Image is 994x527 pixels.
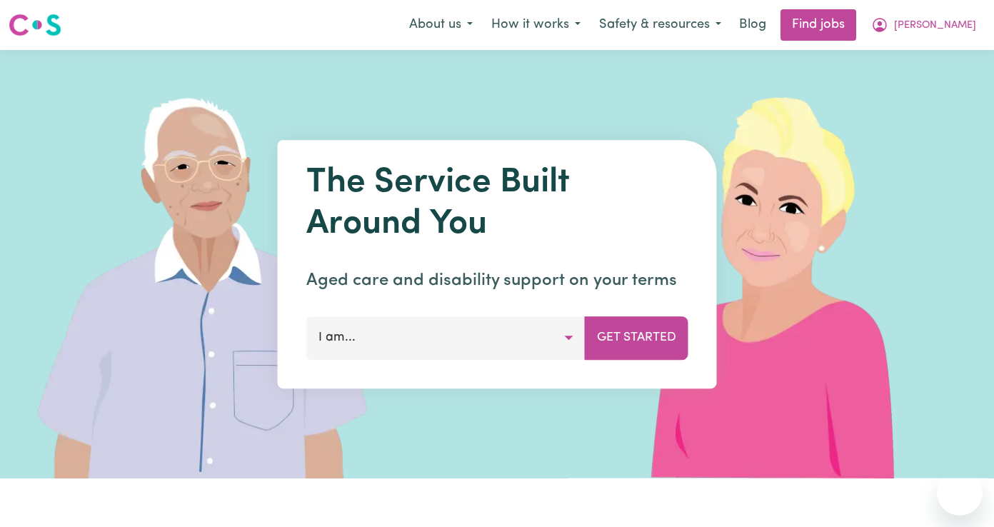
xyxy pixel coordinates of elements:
[400,10,482,40] button: About us
[9,9,61,41] a: Careseekers logo
[894,18,976,34] span: [PERSON_NAME]
[937,470,983,516] iframe: Button to launch messaging window
[731,9,775,41] a: Blog
[306,163,688,245] h1: The Service Built Around You
[862,10,985,40] button: My Account
[9,12,61,38] img: Careseekers logo
[306,268,688,293] p: Aged care and disability support on your terms
[590,10,731,40] button: Safety & resources
[780,9,856,41] a: Find jobs
[482,10,590,40] button: How it works
[585,316,688,359] button: Get Started
[306,316,586,359] button: I am...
